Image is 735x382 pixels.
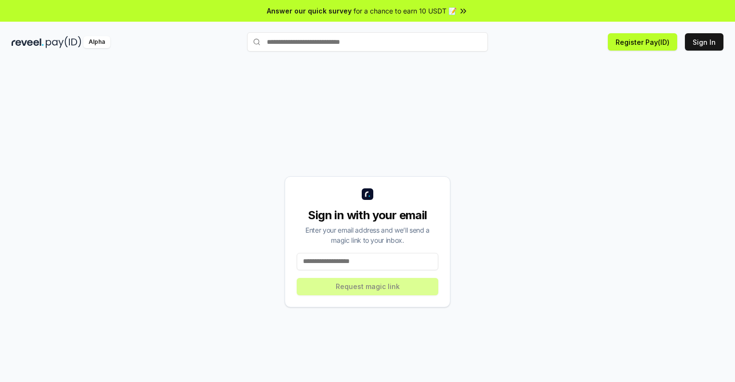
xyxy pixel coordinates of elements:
button: Sign In [685,33,723,51]
div: Alpha [83,36,110,48]
div: Sign in with your email [297,208,438,223]
img: pay_id [46,36,81,48]
span: Answer our quick survey [267,6,352,16]
button: Register Pay(ID) [608,33,677,51]
img: logo_small [362,188,373,200]
img: reveel_dark [12,36,44,48]
span: for a chance to earn 10 USDT 📝 [354,6,457,16]
div: Enter your email address and we’ll send a magic link to your inbox. [297,225,438,245]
